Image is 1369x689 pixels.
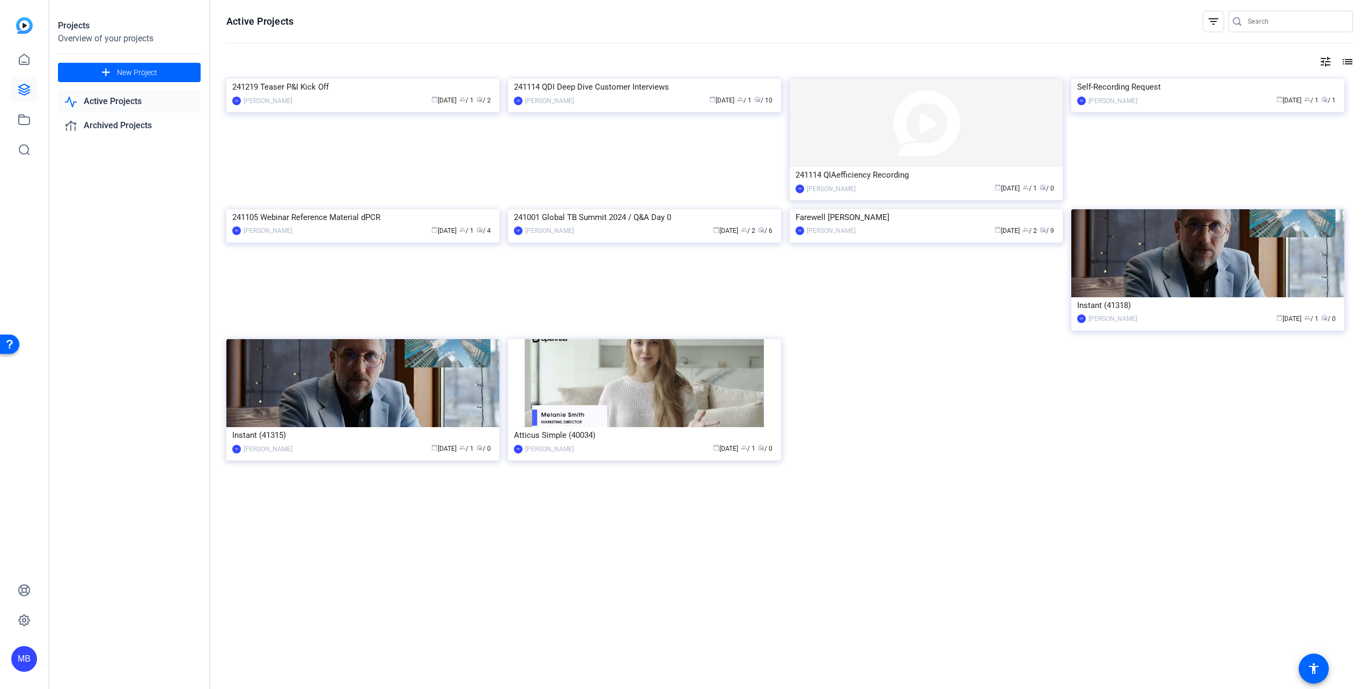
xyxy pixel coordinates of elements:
[758,227,772,234] span: / 6
[1307,662,1320,675] mat-icon: accessibility
[232,445,241,453] div: TP
[1207,15,1220,28] mat-icon: filter_list
[1022,226,1029,233] span: group
[1077,97,1086,105] div: TP
[514,209,775,225] div: 241001 Global TB Summit 2024 / Q&A Day 0
[1077,297,1338,313] div: Instant (41318)
[741,227,755,234] span: / 2
[232,97,241,105] div: TP
[807,225,856,236] div: [PERSON_NAME]
[514,427,775,443] div: Atticus Simple (40034)
[1304,315,1319,322] span: / 1
[1304,97,1319,104] span: / 1
[796,185,804,193] div: TP
[737,97,752,104] span: / 1
[995,184,1001,190] span: calendar_today
[476,444,483,451] span: radio
[1022,227,1037,234] span: / 2
[1321,96,1328,102] span: radio
[459,444,466,451] span: group
[514,79,775,95] div: 241114 QDI Deep Dive Customer Interviews
[459,97,474,104] span: / 1
[796,167,1057,183] div: 241114 QIAefficiency Recording
[232,226,241,235] div: TP
[754,97,772,104] span: / 10
[1321,97,1336,104] span: / 1
[226,15,293,28] h1: Active Projects
[16,17,33,34] img: blue-gradient.svg
[741,445,755,452] span: / 1
[514,226,522,235] div: TP
[1276,315,1301,322] span: [DATE]
[58,32,201,45] div: Overview of your projects
[58,63,201,82] button: New Project
[1276,97,1301,104] span: [DATE]
[117,67,157,78] span: New Project
[758,226,764,233] span: radio
[1088,313,1137,324] div: [PERSON_NAME]
[58,115,201,137] a: Archived Projects
[1040,185,1054,192] span: / 0
[807,184,856,194] div: [PERSON_NAME]
[1022,184,1029,190] span: group
[58,19,201,32] div: Projects
[244,444,292,455] div: [PERSON_NAME]
[476,226,483,233] span: radio
[758,445,772,452] span: / 0
[1340,55,1353,68] mat-icon: list
[713,226,719,233] span: calendar_today
[1040,184,1046,190] span: radio
[514,445,522,453] div: TP
[1077,79,1338,95] div: Self-Recording Request
[1276,314,1283,321] span: calendar_today
[995,185,1020,192] span: [DATE]
[1321,315,1336,322] span: / 0
[431,227,457,234] span: [DATE]
[459,445,474,452] span: / 1
[244,96,292,106] div: [PERSON_NAME]
[758,444,764,451] span: radio
[737,96,744,102] span: group
[1088,96,1137,106] div: [PERSON_NAME]
[232,427,494,443] div: Instant (41315)
[476,97,491,104] span: / 2
[1321,314,1328,321] span: radio
[1077,314,1086,323] div: TP
[514,97,522,105] div: TP
[525,444,574,455] div: [PERSON_NAME]
[741,226,747,233] span: group
[58,91,201,113] a: Active Projects
[232,209,494,225] div: 241105 Webinar Reference Material dPCR
[476,445,491,452] span: / 0
[995,226,1001,233] span: calendar_today
[476,227,491,234] span: / 4
[713,227,738,234] span: [DATE]
[1022,185,1037,192] span: / 1
[995,227,1020,234] span: [DATE]
[232,79,494,95] div: 241219 Teaser P&I Kick Off
[796,209,1057,225] div: Farewell [PERSON_NAME]
[1040,226,1046,233] span: radio
[525,225,574,236] div: [PERSON_NAME]
[459,226,466,233] span: group
[796,226,804,235] div: TP
[99,66,113,79] mat-icon: add
[11,646,37,672] div: MB
[1304,96,1311,102] span: group
[431,96,438,102] span: calendar_today
[709,97,734,104] span: [DATE]
[1319,55,1332,68] mat-icon: tune
[1040,227,1054,234] span: / 9
[431,444,438,451] span: calendar_today
[431,226,438,233] span: calendar_today
[741,444,747,451] span: group
[709,96,716,102] span: calendar_today
[244,225,292,236] div: [PERSON_NAME]
[1276,96,1283,102] span: calendar_today
[459,227,474,234] span: / 1
[459,96,466,102] span: group
[1248,15,1344,28] input: Search
[713,445,738,452] span: [DATE]
[525,96,574,106] div: [PERSON_NAME]
[476,96,483,102] span: radio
